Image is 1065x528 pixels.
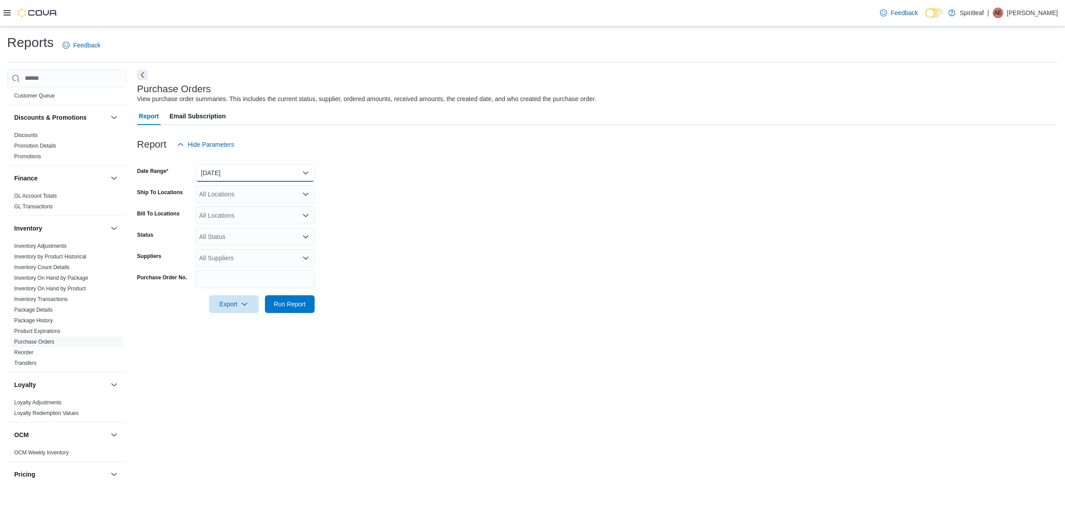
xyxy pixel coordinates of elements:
span: Inventory by Product Historical [14,253,87,260]
a: Loyalty Redemption Values [14,410,79,416]
label: Status [137,231,154,239]
button: Open list of options [302,191,309,198]
button: Next [137,70,148,80]
span: Hide Parameters [188,140,234,149]
span: Package History [14,317,53,324]
a: OCM Weekly Inventory [14,450,69,456]
label: Purchase Order No. [137,274,187,281]
div: Customer [7,90,126,105]
input: Dark Mode [925,8,944,18]
span: Customer Queue [14,92,55,99]
a: Promotion Details [14,143,56,149]
a: Inventory On Hand by Package [14,275,88,281]
span: Transfers [14,360,36,367]
span: Inventory Adjustments [14,242,67,250]
p: Spiritleaf [960,8,984,18]
span: Loyalty Adjustments [14,399,62,406]
span: Feedback [73,41,100,50]
a: Transfers [14,360,36,366]
a: Inventory Adjustments [14,243,67,249]
a: Customer Queue [14,93,55,99]
div: Finance [7,191,126,215]
a: GL Transactions [14,203,53,210]
span: Purchase Orders [14,338,55,345]
a: Discounts [14,132,38,138]
span: Email Subscription [170,107,226,125]
div: Inventory [7,241,126,372]
a: Reorder [14,349,33,356]
label: Date Range [137,168,169,175]
div: View purchase order summaries. This includes the current status, supplier, ordered amounts, recei... [137,94,596,104]
span: Package Details [14,306,53,313]
h3: OCM [14,430,29,439]
a: Inventory Transactions [14,296,68,302]
button: Pricing [109,469,119,480]
span: Inventory On Hand by Package [14,274,88,282]
a: Package Details [14,307,53,313]
a: Feedback [59,36,104,54]
button: Open list of options [302,233,309,240]
button: Inventory [14,224,107,233]
span: Promotion Details [14,142,56,149]
a: Purchase Orders [14,339,55,345]
button: Open list of options [302,212,309,219]
button: [DATE] [196,164,315,182]
button: Hide Parameters [174,136,238,153]
span: Product Expirations [14,328,60,335]
button: Discounts & Promotions [14,113,107,122]
button: Finance [14,174,107,183]
a: Feedback [876,4,921,22]
span: GL Transactions [14,203,53,210]
div: Andrew E [993,8,1003,18]
span: Inventory On Hand by Product [14,285,86,292]
h3: Purchase Orders [137,84,211,94]
button: Loyalty [109,379,119,390]
label: Suppliers [137,253,162,260]
h3: Report [137,139,166,150]
p: | [987,8,989,18]
img: Cova [18,8,58,17]
button: Discounts & Promotions [109,112,119,123]
span: OCM Weekly Inventory [14,449,69,456]
a: Loyalty Adjustments [14,399,62,406]
a: Inventory Count Details [14,264,70,270]
h1: Reports [7,34,54,51]
h3: Discounts & Promotions [14,113,87,122]
button: Inventory [109,223,119,234]
h3: Loyalty [14,380,36,389]
a: Inventory On Hand by Product [14,286,86,292]
a: Inventory by Product Historical [14,254,87,260]
button: Loyalty [14,380,107,389]
span: Export [214,295,253,313]
button: Export [209,295,259,313]
span: Run Report [274,300,306,309]
div: OCM [7,447,126,462]
button: Finance [109,173,119,184]
h3: Finance [14,174,38,183]
button: Pricing [14,470,107,479]
span: Reorder [14,349,33,356]
a: Promotions [14,153,41,160]
label: Bill To Locations [137,210,180,217]
span: AE [994,8,1002,18]
span: Report [139,107,159,125]
span: Discounts [14,132,38,139]
div: Loyalty [7,397,126,422]
button: Open list of options [302,254,309,262]
label: Ship To Locations [137,189,183,196]
a: GL Account Totals [14,193,57,199]
a: Product Expirations [14,328,60,334]
h3: Inventory [14,224,42,233]
button: OCM [14,430,107,439]
button: OCM [109,430,119,440]
button: Run Report [265,295,315,313]
p: [PERSON_NAME] [1007,8,1058,18]
a: Package History [14,317,53,324]
span: GL Account Totals [14,192,57,199]
div: Discounts & Promotions [7,130,126,165]
h3: Pricing [14,470,35,479]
